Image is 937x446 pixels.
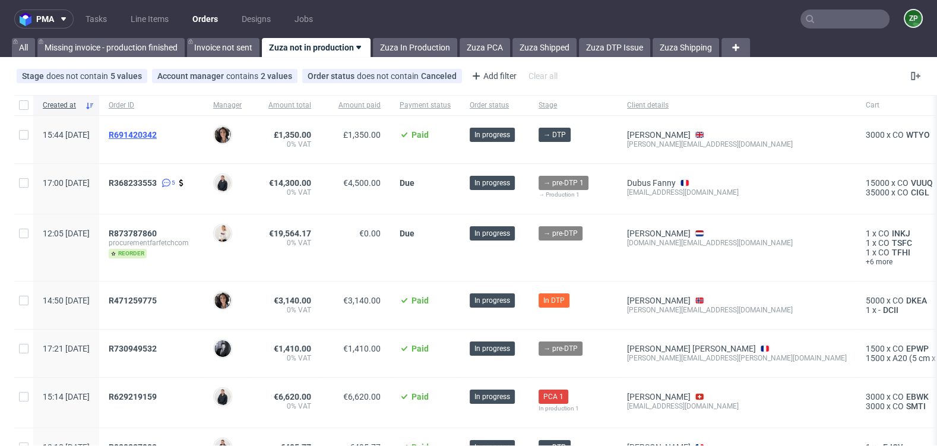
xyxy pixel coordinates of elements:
span: 0% VAT [261,140,311,149]
span: - [878,305,881,315]
span: Stage [22,71,46,81]
a: R368233553 [109,178,159,188]
span: → DTP [543,129,566,140]
a: Line Items [124,10,176,29]
a: Jobs [287,10,320,29]
span: In progress [474,391,510,402]
span: 0% VAT [261,238,311,248]
img: logo [20,12,36,26]
span: 15:44 [DATE] [43,130,90,140]
span: R730949532 [109,344,157,353]
a: R691420342 [109,130,159,140]
span: CO [878,238,889,248]
span: CO [878,248,889,257]
div: [PERSON_NAME][EMAIL_ADDRESS][PERSON_NAME][DOMAIN_NAME] [627,353,847,363]
span: €19,564.17 [269,229,311,238]
a: R730949532 [109,344,159,353]
a: EBWK [904,392,931,401]
span: Manager [213,100,242,110]
a: TSFC [889,238,914,248]
span: Stage [539,100,608,110]
span: €3,140.00 [343,296,381,305]
span: Client details [627,100,847,110]
a: TFHI [889,248,913,257]
div: [DOMAIN_NAME][EMAIL_ADDRESS][DOMAIN_NAME] [627,238,847,248]
span: CO [892,296,904,305]
span: €6,620.00 [343,392,381,401]
span: €1,410.00 [343,344,381,353]
span: 1500 [866,353,885,363]
span: CO [892,344,904,353]
img: Philippe Dubuy [214,340,231,357]
span: 0% VAT [261,401,311,411]
a: DCII [881,305,901,315]
span: 1 [866,305,870,315]
span: 15:14 [DATE] [43,392,90,401]
div: 5 values [110,71,142,81]
a: Invoice not sent [187,38,259,57]
a: Zuza PCA [460,38,510,57]
a: EPWP [904,344,931,353]
a: INKJ [889,229,913,238]
a: DKEA [904,296,929,305]
a: Zuza not in production [262,38,371,57]
div: Clear all [526,68,560,84]
span: CO [897,188,908,197]
span: 35000 [866,188,889,197]
a: Zuza In Production [373,38,457,57]
span: Account manager [157,71,226,81]
a: R873787860 [109,229,159,238]
span: Amount total [261,100,311,110]
span: €1,410.00 [274,344,311,353]
a: 5 [159,178,175,188]
span: 17:21 [DATE] [43,344,90,353]
button: pma [14,10,74,29]
span: Paid [411,392,429,401]
span: Amount paid [330,100,381,110]
a: [PERSON_NAME] [627,296,691,305]
span: 5000 [866,296,885,305]
span: In progress [474,228,510,239]
div: Add filter [467,67,519,86]
div: [EMAIL_ADDRESS][DOMAIN_NAME] [627,401,847,411]
figcaption: ZP [905,10,922,27]
span: R368233553 [109,178,157,188]
span: CIGL [908,188,932,197]
a: [PERSON_NAME] [627,130,691,140]
span: In DTP [543,295,565,306]
span: contains [226,71,261,81]
a: Tasks [78,10,114,29]
a: Missing invoice - production finished [37,38,185,57]
span: CO [892,392,904,401]
span: 5 [172,178,175,188]
div: 2 values [261,71,292,81]
span: €14,300.00 [269,178,311,188]
a: All [12,38,35,57]
span: £1,350.00 [343,130,381,140]
a: Zuza DTP Issue [579,38,650,57]
span: CO [892,130,904,140]
span: €6,620.00 [274,392,311,401]
span: 3000 [866,392,885,401]
span: → pre-DTP [543,343,578,354]
img: Adrian Margula [214,175,231,191]
span: 1 [866,248,870,257]
a: Orders [185,10,225,29]
span: 3000 [866,401,885,411]
a: [PERSON_NAME] [PERSON_NAME] [627,344,756,353]
span: 15000 [866,178,889,188]
span: Due [400,229,414,238]
span: does not contain [357,71,421,81]
span: SMTI [904,401,928,411]
a: R629219159 [109,392,159,401]
span: CO [892,401,904,411]
span: 0% VAT [261,188,311,197]
span: €0.00 [359,229,381,238]
a: VUUQ [908,178,935,188]
span: pma [36,15,54,23]
span: In progress [474,129,510,140]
